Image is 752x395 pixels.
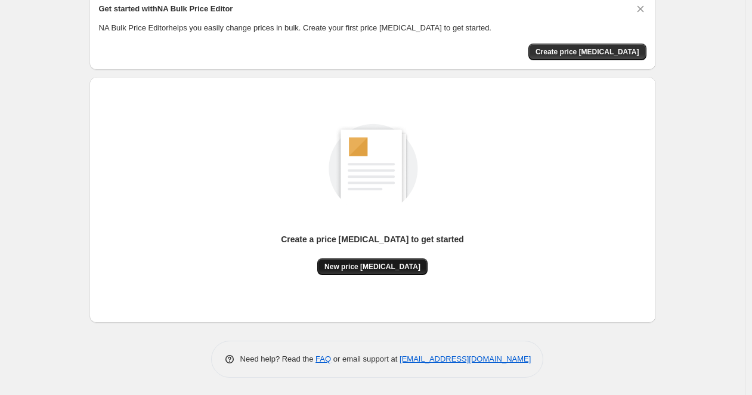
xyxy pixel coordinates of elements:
[331,354,400,363] span: or email support at
[324,262,420,271] span: New price [MEDICAL_DATA]
[281,233,464,245] p: Create a price [MEDICAL_DATA] to get started
[99,3,233,15] h2: Get started with NA Bulk Price Editor
[635,3,646,15] button: Dismiss card
[99,22,646,34] p: NA Bulk Price Editor helps you easily change prices in bulk. Create your first price [MEDICAL_DAT...
[400,354,531,363] a: [EMAIL_ADDRESS][DOMAIN_NAME]
[240,354,316,363] span: Need help? Read the
[528,44,646,60] button: Create price change job
[317,258,428,275] button: New price [MEDICAL_DATA]
[315,354,331,363] a: FAQ
[536,47,639,57] span: Create price [MEDICAL_DATA]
